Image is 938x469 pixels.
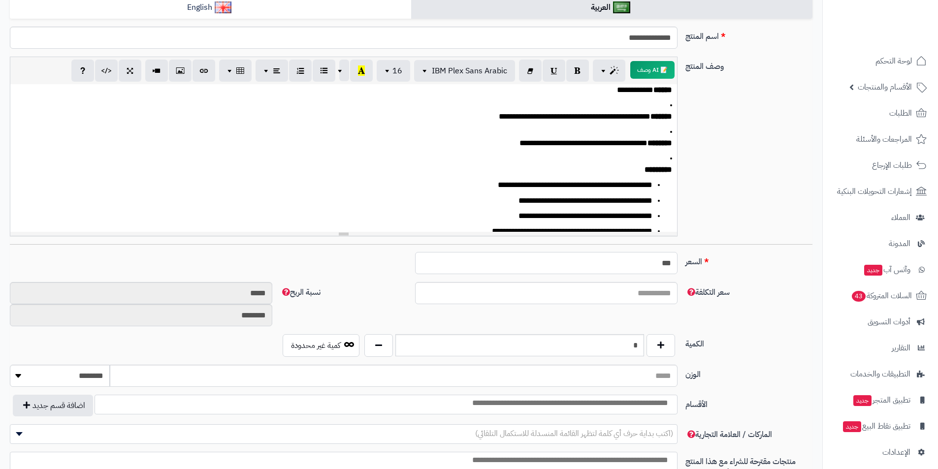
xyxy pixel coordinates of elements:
[856,132,912,146] span: المراجعات والأسئلة
[829,388,932,412] a: تطبيق المتجرجديد
[882,445,910,459] span: الإعدادات
[871,20,929,40] img: logo-2.png
[829,336,932,360] a: التقارير
[858,80,912,94] span: الأقسام والمنتجات
[889,106,912,120] span: الطلبات
[215,1,232,13] img: English
[863,263,910,277] span: وآتس آب
[630,61,675,79] button: 📝 AI وصف
[829,101,932,125] a: الطلبات
[829,154,932,177] a: طلبات الإرجاع
[868,315,910,329] span: أدوات التسويق
[681,395,816,410] label: الأقسام
[850,367,910,381] span: التطبيقات والخدمات
[872,158,912,172] span: طلبات الإرجاع
[681,57,816,72] label: وصف المنتج
[829,440,932,464] a: الإعدادات
[681,334,816,350] label: الكمية
[851,290,866,302] span: 43
[853,395,872,406] span: جديد
[891,211,910,224] span: العملاء
[829,49,932,73] a: لوحة التحكم
[613,1,630,13] img: العربية
[875,54,912,68] span: لوحة التحكم
[13,395,93,416] button: اضافة قسم جديد
[843,421,861,432] span: جديد
[829,284,932,308] a: السلات المتروكة43
[377,60,410,82] button: 16
[864,265,882,276] span: جديد
[392,65,402,77] span: 16
[829,180,932,203] a: إشعارات التحويلات البنكية
[280,286,321,298] span: نسبة الربح
[829,362,932,386] a: التطبيقات والخدمات
[681,252,816,268] label: السعر
[837,185,912,198] span: إشعارات التحويلات البنكية
[852,393,910,407] span: تطبيق المتجر
[829,127,932,151] a: المراجعات والأسئلة
[681,365,816,380] label: الوزن
[829,258,932,281] a: وآتس آبجديد
[685,429,772,440] span: الماركات / العلامة التجارية
[685,286,730,298] span: سعر التكلفة
[829,206,932,229] a: العملاء
[475,428,673,439] span: (اكتب بداية حرف أي كلمة لتظهر القائمة المنسدلة للاستكمال التلقائي)
[889,237,910,250] span: المدونة
[414,60,515,82] button: IBM Plex Sans Arabic
[892,341,910,355] span: التقارير
[842,419,910,433] span: تطبيق نقاط البيع
[851,289,912,303] span: السلات المتروكة
[829,232,932,255] a: المدونة
[432,65,507,77] span: IBM Plex Sans Arabic
[681,27,816,42] label: اسم المنتج
[829,414,932,438] a: تطبيق نقاط البيعجديد
[829,310,932,334] a: أدوات التسويق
